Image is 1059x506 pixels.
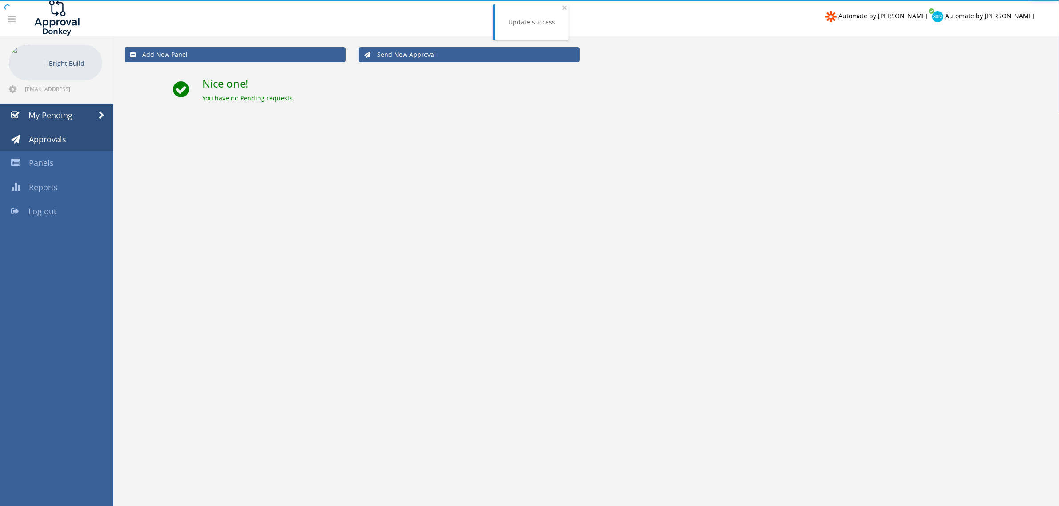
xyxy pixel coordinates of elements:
span: My Pending [28,110,72,120]
img: zapier-logomark.png [825,11,837,22]
a: Send New Approval [359,47,580,62]
span: Approvals [29,134,66,145]
span: Automate by [PERSON_NAME] [945,12,1035,20]
h2: Nice one! [203,78,1048,89]
span: Panels [29,157,54,168]
p: Bright Build [49,58,98,69]
div: You have no Pending requests. [203,94,1048,103]
span: Log out [28,206,56,217]
span: [EMAIL_ADDRESS][DOMAIN_NAME] [25,85,101,92]
span: Automate by [PERSON_NAME] [838,12,928,20]
img: xero-logo.png [932,11,943,22]
span: Reports [29,182,58,193]
span: × [562,1,568,14]
a: Add New Panel [125,47,346,62]
div: Update success [509,18,556,27]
